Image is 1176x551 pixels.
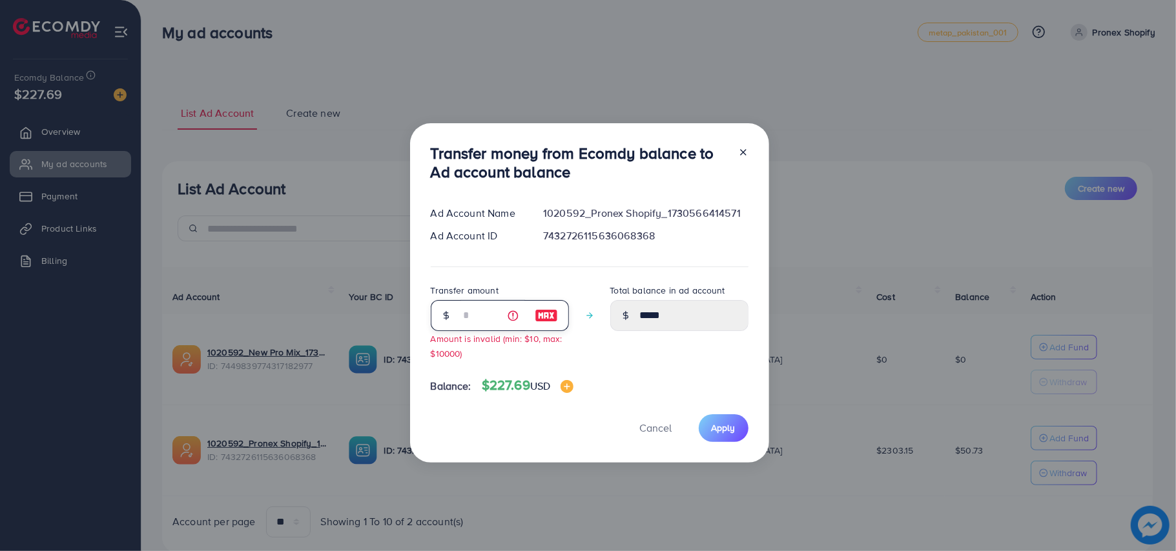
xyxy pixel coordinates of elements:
[431,332,562,359] small: Amount is invalid (min: $10, max: $10000)
[482,377,574,394] h4: $227.69
[640,421,672,435] span: Cancel
[533,228,758,243] div: 7432726115636068368
[420,228,533,243] div: Ad Account ID
[431,284,499,297] label: Transfer amount
[624,414,688,442] button: Cancel
[533,206,758,221] div: 1020592_Pronex Shopify_1730566414571
[561,380,573,393] img: image
[535,308,558,323] img: image
[431,144,728,181] h3: Transfer money from Ecomdy balance to Ad account balance
[431,379,471,394] span: Balance:
[420,206,533,221] div: Ad Account Name
[610,284,725,297] label: Total balance in ad account
[530,379,550,393] span: USD
[699,414,748,442] button: Apply
[712,421,736,434] span: Apply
